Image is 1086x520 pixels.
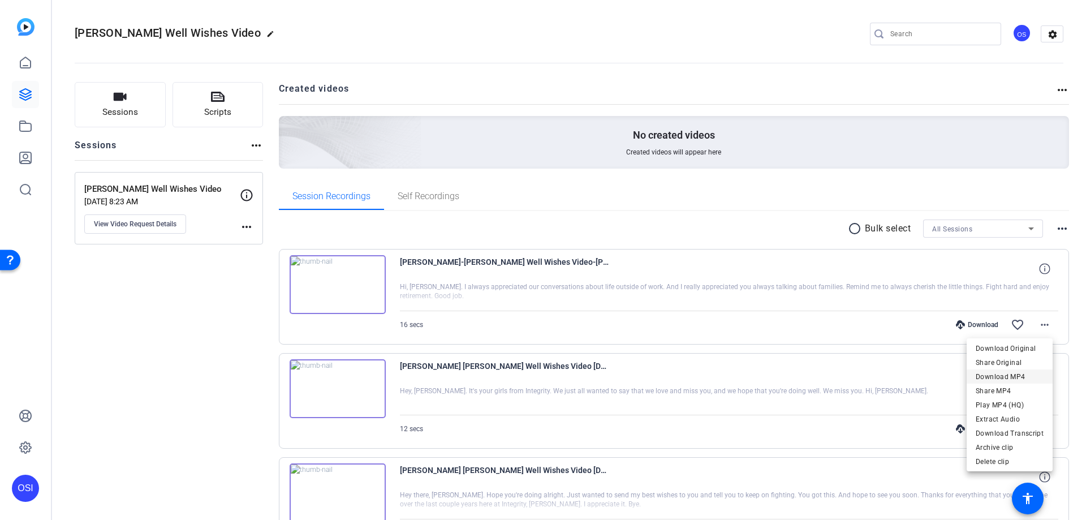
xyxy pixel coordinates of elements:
[976,427,1044,440] span: Download Transcript
[976,412,1044,426] span: Extract Audio
[976,441,1044,454] span: Archive clip
[976,384,1044,398] span: Share MP4
[976,356,1044,369] span: Share Original
[976,342,1044,355] span: Download Original
[976,370,1044,384] span: Download MP4
[976,398,1044,412] span: Play MP4 (HQ)
[976,455,1044,469] span: Delete clip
